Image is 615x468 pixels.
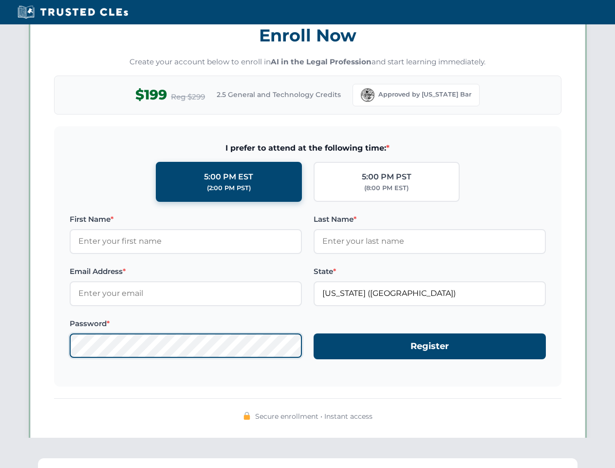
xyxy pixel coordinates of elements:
[54,57,561,68] p: Create your account below to enroll in and start learning immediately.
[204,171,253,183] div: 5:00 PM EST
[135,84,167,106] span: $199
[70,229,302,253] input: Enter your first name
[362,171,411,183] div: 5:00 PM PST
[314,266,546,277] label: State
[271,57,372,66] strong: AI in the Legal Profession
[207,183,251,193] div: (2:00 PM PST)
[70,318,302,330] label: Password
[15,5,131,19] img: Trusted CLEs
[314,229,546,253] input: Enter your last name
[70,281,302,306] input: Enter your email
[70,266,302,277] label: Email Address
[217,89,341,100] span: 2.5 General and Technology Credits
[54,20,561,51] h3: Enroll Now
[361,88,374,102] img: Florida Bar
[255,411,373,422] span: Secure enrollment • Instant access
[364,183,409,193] div: (8:00 PM EST)
[243,412,251,420] img: 🔒
[70,142,546,155] span: I prefer to attend at the following time:
[378,90,471,99] span: Approved by [US_STATE] Bar
[70,214,302,225] label: First Name
[314,281,546,306] input: Florida (FL)
[314,333,546,359] button: Register
[314,214,546,225] label: Last Name
[171,91,205,103] span: Reg $299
